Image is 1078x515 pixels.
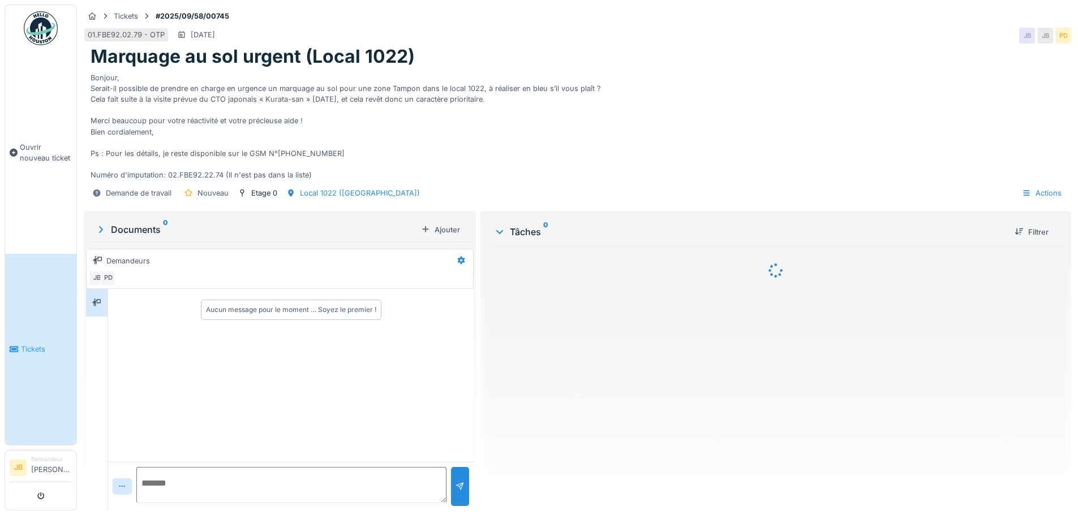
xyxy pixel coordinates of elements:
div: 01.FBE92.02.79 - OTP [88,29,165,40]
strong: #2025/09/58/00745 [151,11,234,21]
span: Tickets [21,344,72,354]
h1: Marquage au sol urgent (Local 1022) [91,46,415,67]
div: [DATE] [191,29,215,40]
sup: 0 [543,225,548,239]
div: Demande de travail [106,188,171,198]
div: Ajouter [416,222,465,237]
div: Aucun message pour le moment … Soyez le premier ! [206,305,376,315]
div: Actions [1017,185,1067,201]
a: JB Demandeur[PERSON_NAME] [10,455,72,482]
div: JB [89,270,105,286]
div: Demandeurs [106,256,150,266]
div: PD [100,270,116,286]
div: Bonjour, Serait-il possible de prendre en charge en urgence un marquage au sol pour une zone Tamp... [91,68,1064,181]
a: Ouvrir nouveau ticket [5,51,76,254]
div: JB [1019,28,1035,44]
div: PD [1055,28,1071,44]
a: Tickets [5,254,76,445]
span: Ouvrir nouveau ticket [20,142,72,163]
li: JB [10,459,27,476]
div: Tâches [494,225,1006,239]
div: Etage 0 [251,188,277,198]
img: Badge_color-CXgf-gQk.svg [24,11,58,45]
div: Documents [95,223,416,236]
div: Nouveau [197,188,229,198]
li: [PERSON_NAME] [31,455,72,479]
div: Local 1022 ([GEOGRAPHIC_DATA]) [300,188,420,198]
div: Tickets [114,11,138,21]
div: Filtrer [1010,224,1053,240]
sup: 0 [163,223,168,236]
div: JB [1037,28,1053,44]
div: Demandeur [31,455,72,464]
